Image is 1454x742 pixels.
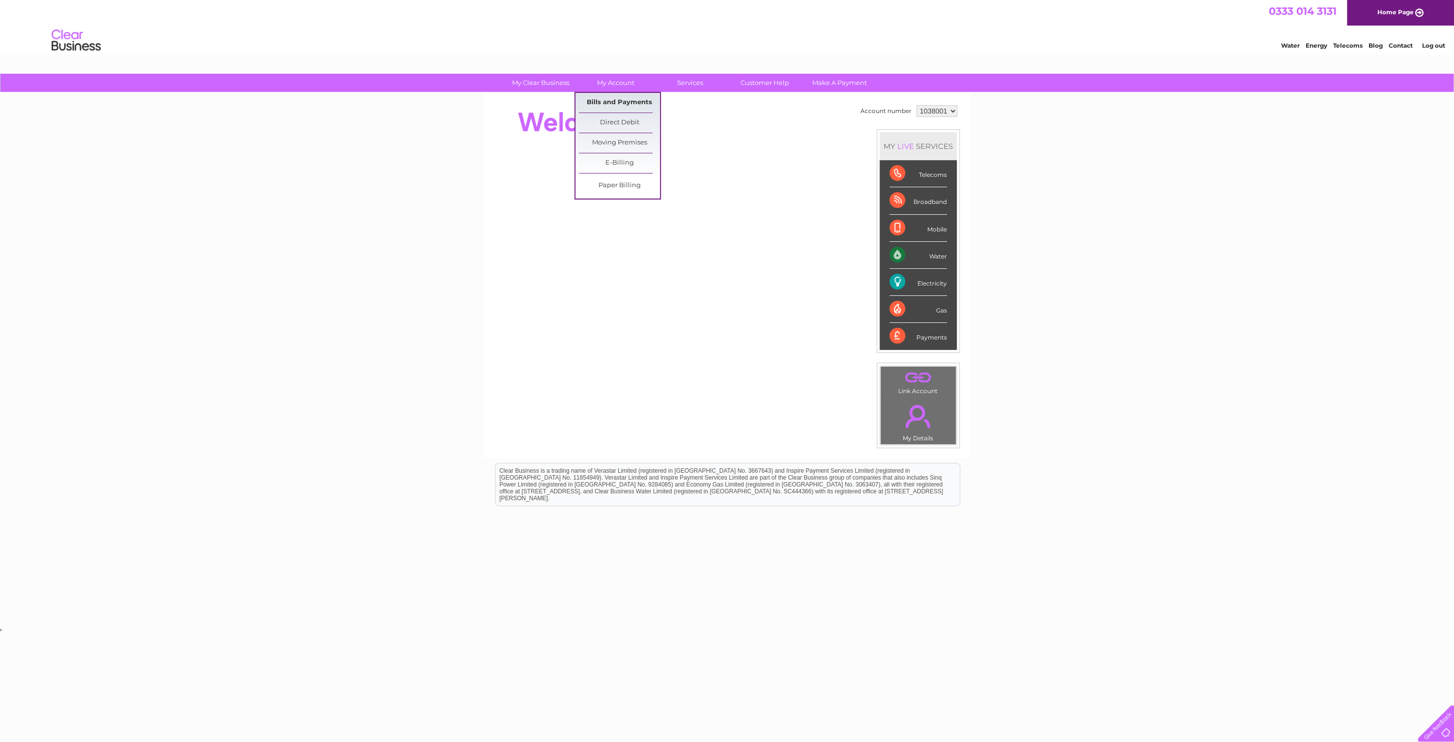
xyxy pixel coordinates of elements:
[1389,42,1413,49] a: Contact
[579,93,660,113] a: Bills and Payments
[889,269,947,296] div: Electricity
[858,103,914,119] td: Account number
[889,187,947,214] div: Broadband
[579,133,660,153] a: Moving Premises
[1368,42,1383,49] a: Blog
[895,142,916,151] div: LIVE
[1281,42,1300,49] a: Water
[1269,5,1337,17] a: 0333 014 3131
[880,397,956,445] td: My Details
[724,74,805,92] a: Customer Help
[579,153,660,173] a: E-Billing
[650,74,731,92] a: Services
[575,74,656,92] a: My Account
[579,113,660,133] a: Direct Debit
[1422,42,1445,49] a: Log out
[579,176,660,196] a: Paper Billing
[883,399,953,433] a: .
[51,26,101,56] img: logo.png
[889,296,947,323] div: Gas
[889,242,947,269] div: Water
[1333,42,1363,49] a: Telecoms
[500,74,581,92] a: My Clear Business
[1306,42,1327,49] a: Energy
[883,369,953,386] a: .
[799,74,880,92] a: Make A Payment
[880,366,956,397] td: Link Account
[889,323,947,349] div: Payments
[495,5,960,48] div: Clear Business is a trading name of Verastar Limited (registered in [GEOGRAPHIC_DATA] No. 3667643...
[880,132,957,160] div: MY SERVICES
[889,160,947,187] div: Telecoms
[889,215,947,242] div: Mobile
